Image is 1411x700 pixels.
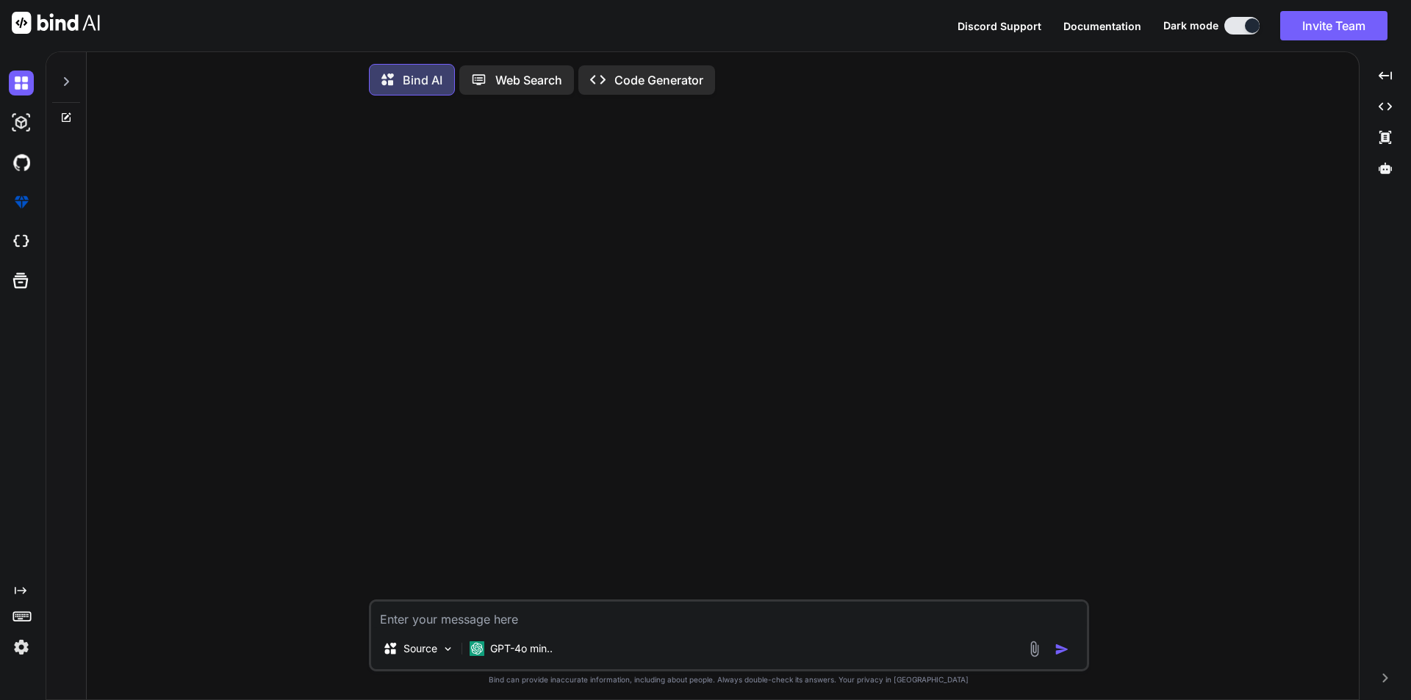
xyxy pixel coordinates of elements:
[495,71,562,89] p: Web Search
[9,635,34,660] img: settings
[958,20,1041,32] span: Discord Support
[9,150,34,175] img: githubDark
[1063,20,1141,32] span: Documentation
[403,71,442,89] p: Bind AI
[1280,11,1387,40] button: Invite Team
[490,641,553,656] p: GPT-4o min..
[470,641,484,656] img: GPT-4o mini
[1026,641,1043,657] img: attachment
[1055,642,1069,657] img: icon
[9,229,34,254] img: cloudideIcon
[1163,18,1218,33] span: Dark mode
[958,18,1041,34] button: Discord Support
[9,110,34,135] img: darkAi-studio
[9,71,34,95] img: darkChat
[614,71,703,89] p: Code Generator
[442,643,454,655] img: Pick Models
[1063,18,1141,34] button: Documentation
[9,190,34,214] img: premium
[403,641,437,656] p: Source
[12,12,100,34] img: Bind AI
[369,674,1089,685] p: Bind can provide inaccurate information, including about people. Always double-check its answers....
